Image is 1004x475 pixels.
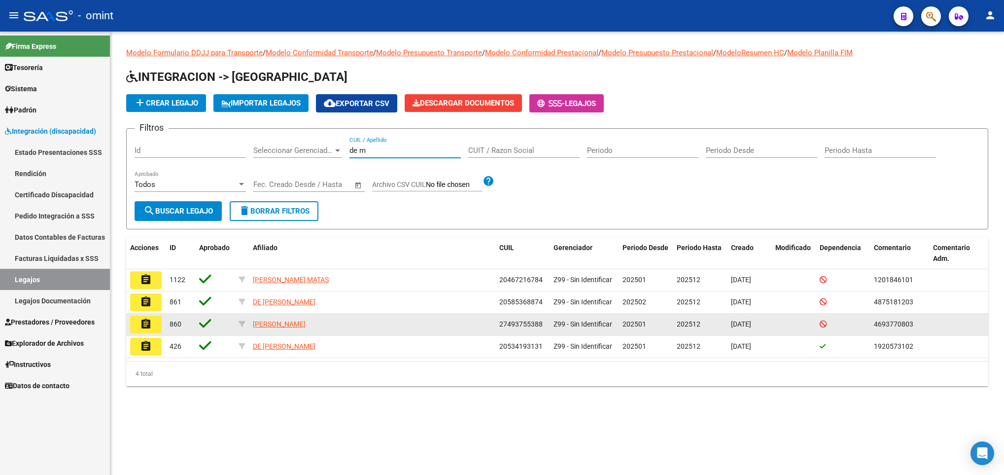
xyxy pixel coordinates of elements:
mat-icon: delete [239,205,250,217]
input: End date [294,180,342,189]
datatable-header-cell: ID [166,237,195,270]
span: [DATE] [731,320,751,328]
span: [PERSON_NAME] MAT­AS [253,276,329,284]
span: [DATE] [731,276,751,284]
button: -Legajos [529,94,604,112]
mat-icon: assignment [140,318,152,330]
datatable-header-cell: Comentario [870,237,929,270]
span: 1201846101 [874,276,913,284]
mat-icon: help [483,175,494,187]
span: - omint [78,5,113,27]
datatable-header-cell: CUIL [495,237,550,270]
span: Acciones [130,244,159,252]
span: 202501 [623,342,646,350]
span: Modificado [775,244,811,252]
span: 202512 [677,320,700,328]
datatable-header-cell: Afiliado [249,237,495,270]
span: Datos de contacto [5,380,69,391]
span: Todos [135,180,155,189]
span: Periodo Hasta [677,244,722,252]
span: Buscar Legajo [143,207,213,216]
span: - [537,99,565,108]
span: 1920573102 [874,342,913,350]
a: Modelo Conformidad Prestacional [485,48,598,57]
span: INTEGRACION -> [GEOGRAPHIC_DATA] [126,70,347,84]
button: IMPORTAR LEGAJOS [213,94,309,112]
datatable-header-cell: Periodo Hasta [673,237,727,270]
span: Instructivos [5,359,51,370]
mat-icon: search [143,205,155,217]
span: Seleccionar Gerenciador [253,146,333,155]
button: Open calendar [353,180,364,191]
span: 27493755388 [499,320,543,328]
span: Borrar Filtros [239,207,310,216]
div: Open Intercom Messenger [970,441,994,465]
span: CUIL [499,244,514,252]
a: ModeloResumen HC [716,48,784,57]
span: 202501 [623,320,646,328]
a: Modelo Presupuesto Prestacional [601,48,713,57]
mat-icon: assignment [140,296,152,308]
span: Padrón [5,105,36,115]
span: Integración (discapacidad) [5,126,96,137]
mat-icon: assignment [140,274,152,286]
mat-icon: cloud_download [324,97,336,109]
span: Exportar CSV [324,99,389,108]
span: Archivo CSV CUIL [372,181,426,188]
span: Explorador de Archivos [5,338,84,349]
span: Z99 - Sin Identificar [554,320,612,328]
mat-icon: assignment [140,340,152,352]
span: 202512 [677,342,700,350]
span: 20585368874 [499,298,543,306]
datatable-header-cell: Creado [727,237,771,270]
datatable-header-cell: Periodo Desde [619,237,673,270]
span: DE [PERSON_NAME] [253,342,315,350]
span: Comentario Adm. [933,244,970,263]
datatable-header-cell: Gerenciador [550,237,619,270]
span: 202512 [677,276,700,284]
datatable-header-cell: Aprobado [195,237,235,270]
mat-icon: menu [8,9,20,21]
span: Comentario [874,244,911,252]
button: Borrar Filtros [230,201,318,221]
span: [PERSON_NAME] [253,320,306,328]
span: IMPORTAR LEGAJOS [221,99,301,108]
a: Modelo Planilla FIM [787,48,853,57]
span: 20534193131 [499,342,543,350]
span: 861 [170,298,181,306]
div: / / / / / / [126,47,988,386]
span: 1122 [170,276,185,284]
span: Dependencia [820,244,861,252]
span: 860 [170,320,181,328]
a: Modelo Presupuesto Transporte [376,48,482,57]
button: Exportar CSV [316,94,397,112]
span: Z99 - Sin Identificar [554,342,612,350]
mat-icon: person [984,9,996,21]
span: 426 [170,342,181,350]
span: Afiliado [253,244,277,252]
span: 202502 [623,298,646,306]
span: [DATE] [731,342,751,350]
span: Periodo Desde [623,244,668,252]
span: DE [PERSON_NAME] [253,298,315,306]
span: Firma Express [5,41,56,52]
span: ID [170,244,176,252]
span: 4693770803 [874,320,913,328]
h3: Filtros [135,121,169,135]
a: Modelo Formulario DDJJ para Transporte [126,48,263,57]
span: 20467216784 [499,276,543,284]
span: Legajos [565,99,596,108]
span: 202512 [677,298,700,306]
span: Descargar Documentos [413,99,514,108]
input: Start date [253,180,285,189]
span: Crear Legajo [134,99,198,108]
button: Descargar Documentos [405,94,522,112]
span: [DATE] [731,298,751,306]
div: 4 total [126,362,988,386]
button: Buscar Legajo [135,201,222,221]
span: Tesorería [5,62,43,73]
mat-icon: add [134,97,146,109]
span: Creado [731,244,754,252]
span: Sistema [5,83,37,94]
button: Crear Legajo [126,94,206,112]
